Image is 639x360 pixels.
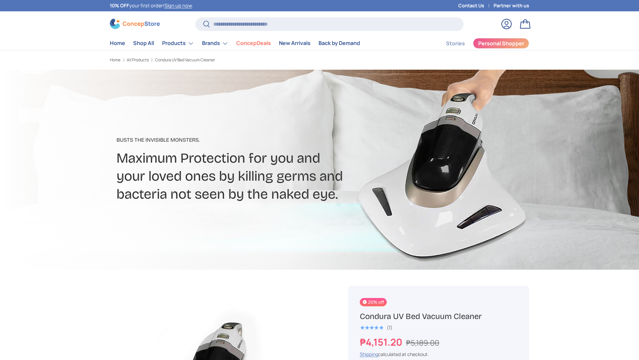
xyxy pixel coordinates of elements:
[406,337,439,348] s: ₱5,189.00
[164,2,192,9] a: Sign up now
[360,325,383,331] div: 5.0 out of 5.0 stars
[319,37,360,50] a: Back by Demand
[446,37,465,50] a: Stories
[360,323,392,331] a: 5.0 out of 5.0 stars (1)
[279,37,311,50] a: New Arrivals
[360,351,378,357] a: Shipping
[458,2,494,9] a: Contact Us
[162,37,194,50] a: Products
[110,57,332,63] nav: Breadcrumbs
[158,37,198,50] summary: Products
[198,37,232,50] summary: Brands
[236,37,271,50] a: ConcepDeals
[360,311,518,322] h1: Condura UV Bed Vacuum Cleaner
[127,58,149,62] a: All Products
[360,324,383,331] span: ★★★★★
[110,37,125,50] a: Home
[473,38,529,49] a: Personal Shopper
[116,149,372,203] h2: Maximum Protection for you and your loved ones by killing germs and bacteria not seen by the nake...
[116,136,372,144] p: Busts The Invisible Monsters​.
[110,58,120,62] a: Home
[360,335,404,349] strong: ₱4,151.20
[110,2,129,9] strong: 10% OFF
[110,19,160,29] img: ConcepStore
[110,37,360,50] nav: Primary
[202,37,228,50] a: Brands
[494,2,529,9] a: Partner with us
[430,37,529,50] nav: Secondary
[110,2,193,9] p: your first order! .
[360,351,518,358] div: calculated at checkout.
[360,298,387,306] span: 20% off
[478,41,524,46] span: Personal Shopper
[387,325,392,330] div: (1)
[133,37,154,50] a: Shop All
[155,58,215,62] a: Condura UV Bed Vacuum Cleaner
